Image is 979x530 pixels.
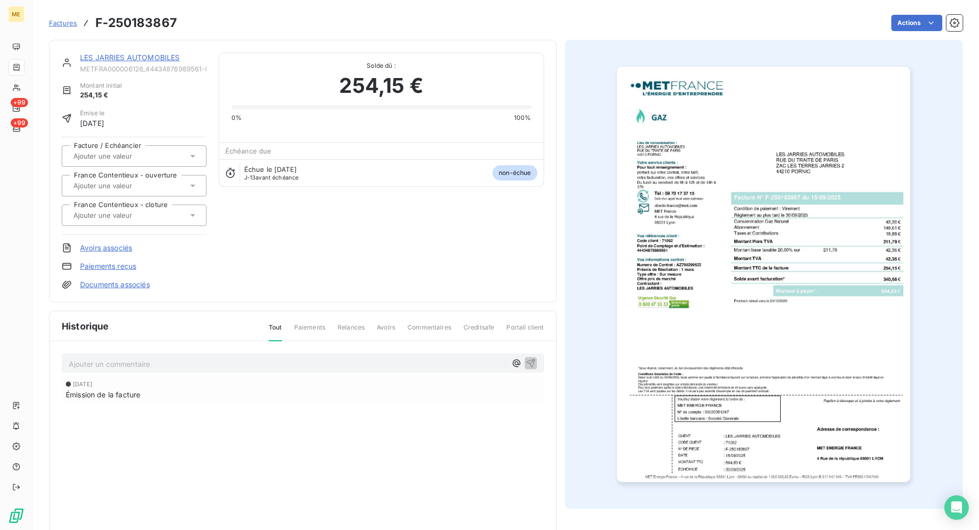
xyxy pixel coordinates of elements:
span: Commentaires [407,323,451,340]
div: ME [8,6,24,22]
span: Paiements [294,323,325,340]
a: Factures [49,18,77,28]
h3: F-250183867 [95,14,177,32]
a: Documents associés [80,280,150,290]
span: +99 [11,118,28,128]
a: LES JARRIES AUTOMOBILES [80,53,179,62]
input: Ajouter une valeur [72,211,175,220]
span: Émission de la facture [66,389,140,400]
span: +99 [11,98,28,107]
a: Paiements reçus [80,261,136,271]
span: Avoirs [377,323,395,340]
span: Échue le [DATE] [244,165,297,173]
span: J-13 [244,174,256,181]
span: Tout [269,323,282,341]
span: Échéance due [225,147,272,155]
span: Factures [49,19,77,27]
span: 100% [514,113,531,122]
a: Avoirs associés [80,243,132,253]
span: Émise le [80,109,105,118]
input: Ajouter une valeur [72,181,175,190]
input: Ajouter une valeur [72,152,175,161]
span: non-échue [493,165,537,181]
button: Actions [891,15,942,31]
span: METFRA000006126_44434876989561-CA1 [80,65,207,73]
span: Solde dû : [231,61,531,70]
img: Logo LeanPay [8,508,24,524]
span: 0% [231,113,242,122]
span: Historique [62,319,109,333]
div: Open Intercom Messenger [944,495,969,520]
span: [DATE] [73,381,92,387]
span: 254,15 € [339,70,423,101]
img: invoice_thumbnail [617,67,910,482]
span: Portail client [506,323,544,340]
span: avant échéance [244,174,299,181]
span: Montant initial [80,81,122,90]
span: Creditsafe [463,323,495,340]
span: [DATE] [80,118,105,129]
span: Relances [338,323,365,340]
span: 254,15 € [80,90,122,100]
